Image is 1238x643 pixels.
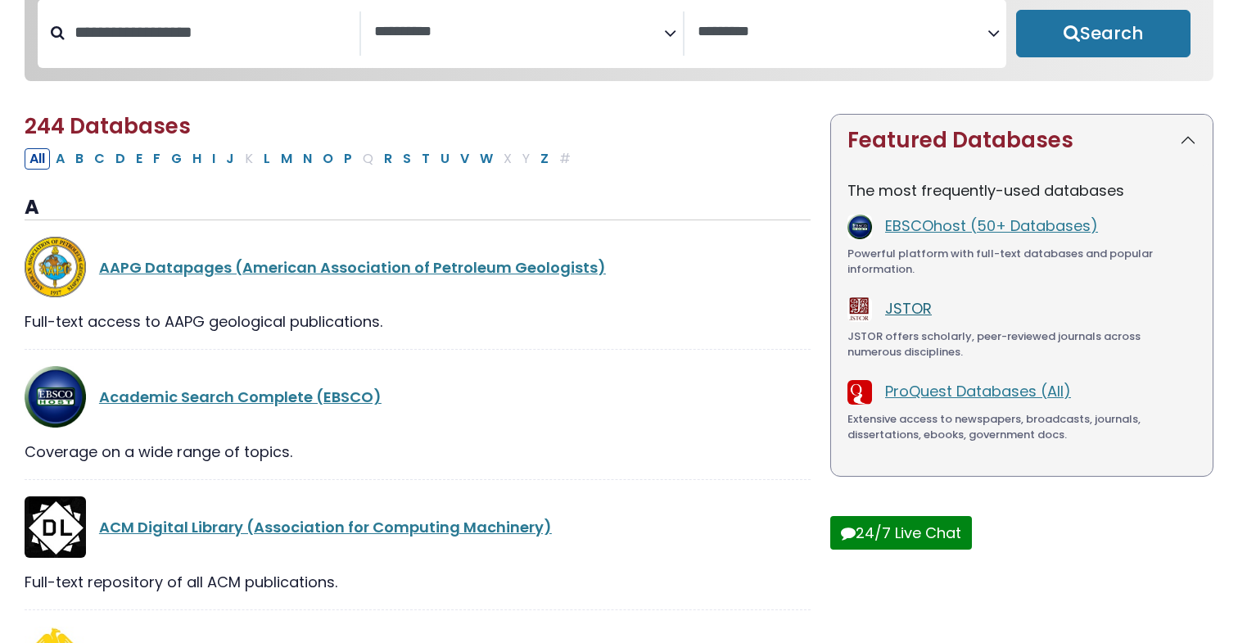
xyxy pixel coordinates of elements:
[535,148,553,170] button: Filter Results Z
[148,148,165,170] button: Filter Results F
[259,148,275,170] button: Filter Results L
[847,411,1196,443] div: Extensive access to newspapers, broadcasts, journals, dissertations, ebooks, government docs.
[99,257,606,278] a: AAPG Datapages (American Association of Petroleum Geologists)
[831,115,1213,166] button: Featured Databases
[25,148,50,170] button: All
[99,517,552,537] a: ACM Digital Library (Association for Computing Machinery)
[99,387,382,407] a: Academic Search Complete (EBSCO)
[847,179,1196,202] p: The most frequently-used databases
[698,24,987,41] textarea: Search
[111,148,130,170] button: Filter Results D
[65,19,359,46] input: Search database by title or keyword
[318,148,338,170] button: Filter Results O
[885,215,1098,236] a: EBSCOhost (50+ Databases)
[417,148,435,170] button: Filter Results T
[379,148,397,170] button: Filter Results R
[51,148,70,170] button: Filter Results A
[436,148,454,170] button: Filter Results U
[847,246,1196,278] div: Powerful platform with full-text databases and popular information.
[298,148,317,170] button: Filter Results N
[207,148,220,170] button: Filter Results I
[885,298,932,319] a: JSTOR
[25,310,811,333] div: Full-text access to AAPG geological publications.
[188,148,206,170] button: Filter Results H
[455,148,474,170] button: Filter Results V
[25,111,191,141] span: 244 Databases
[25,196,811,220] h3: A
[25,147,577,168] div: Alpha-list to filter by first letter of database name
[1016,10,1191,57] button: Submit for Search Results
[89,148,110,170] button: Filter Results C
[131,148,147,170] button: Filter Results E
[830,516,972,550] button: 24/7 Live Chat
[374,24,664,41] textarea: Search
[339,148,357,170] button: Filter Results P
[25,571,811,593] div: Full-text repository of all ACM publications.
[398,148,416,170] button: Filter Results S
[166,148,187,170] button: Filter Results G
[475,148,498,170] button: Filter Results W
[885,381,1071,401] a: ProQuest Databases (All)
[276,148,297,170] button: Filter Results M
[70,148,88,170] button: Filter Results B
[221,148,239,170] button: Filter Results J
[25,441,811,463] div: Coverage on a wide range of topics.
[847,328,1196,360] div: JSTOR offers scholarly, peer-reviewed journals across numerous disciplines.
